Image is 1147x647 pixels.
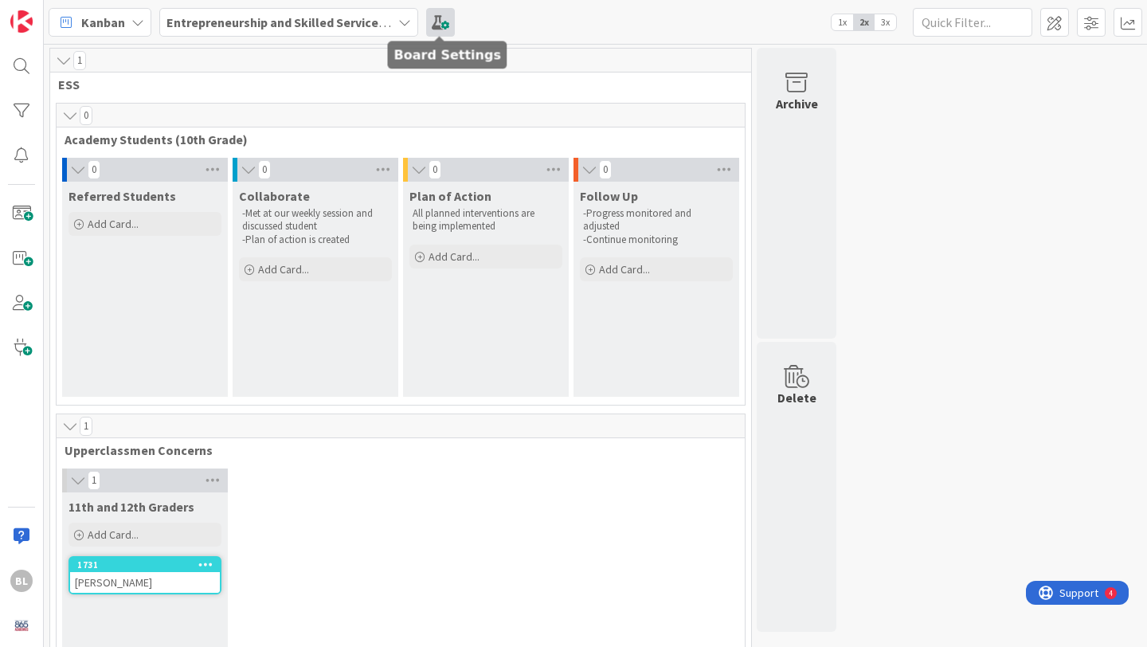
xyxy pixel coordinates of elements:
[69,188,176,204] span: Referred Students
[258,160,271,179] span: 0
[583,207,730,233] p: -Progress monitored and adjusted
[776,94,818,113] div: Archive
[413,207,559,233] p: All planned interventions are being implemented
[583,233,730,246] p: -Continue monitoring
[77,559,220,571] div: 1731
[10,614,33,637] img: avatar
[875,14,896,30] span: 3x
[242,233,389,246] p: -Plan of action is created
[10,10,33,33] img: Visit kanbanzone.com
[429,160,441,179] span: 0
[33,2,72,22] span: Support
[58,76,731,92] span: ESS
[88,160,100,179] span: 0
[580,188,638,204] span: Follow Up
[83,6,87,19] div: 4
[832,14,853,30] span: 1x
[65,131,725,147] span: Academy Students (10th Grade)
[80,417,92,436] span: 1
[70,558,220,593] div: 1731[PERSON_NAME]
[429,249,480,264] span: Add Card...
[166,14,556,30] b: Entrepreneurship and Skilled Services Interventions - [DATE]-[DATE]
[599,160,612,179] span: 0
[88,527,139,542] span: Add Card...
[599,262,650,276] span: Add Card...
[69,556,221,594] a: 1731[PERSON_NAME]
[81,13,125,32] span: Kanban
[80,106,92,125] span: 0
[239,188,310,204] span: Collaborate
[242,207,389,233] p: -Met at our weekly session and discussed student
[73,51,86,70] span: 1
[69,499,194,515] span: 11th and 12th Graders
[10,570,33,592] div: BL
[409,188,491,204] span: Plan of Action
[258,262,309,276] span: Add Card...
[65,442,725,458] span: Upperclassmen Concerns
[70,572,220,593] div: [PERSON_NAME]
[777,388,816,407] div: Delete
[70,558,220,572] div: 1731
[394,48,501,63] h5: Board Settings
[913,8,1032,37] input: Quick Filter...
[88,217,139,231] span: Add Card...
[88,471,100,490] span: 1
[853,14,875,30] span: 2x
